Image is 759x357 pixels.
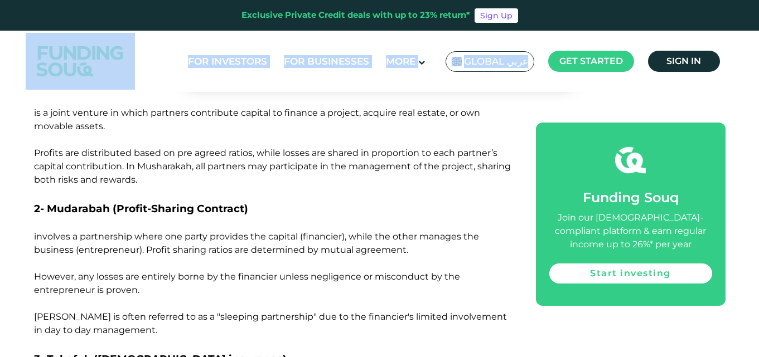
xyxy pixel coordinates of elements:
span: [PERSON_NAME] is often referred to as a "sleeping partnership" due to the financier's limited inv... [34,311,507,335]
div: Join our [DEMOGRAPHIC_DATA]-compliant platform & earn regular income up to 26%* per year [549,211,712,251]
span: 2- Mudarabah (Profit-Sharing Contract [34,202,244,215]
a: Sign in [648,51,720,72]
span: ) [244,202,248,215]
span: However, any losses are entirely borne by the financier unless negligence or misconduct by the en... [34,271,460,295]
a: Sign Up [475,8,518,23]
span: is a joint venture in which partners contribute capital to finance a project, acquire real estate... [34,107,480,131]
img: fsicon [615,145,646,175]
a: For Investors [185,52,270,71]
span: Get started [559,56,623,66]
img: Logo [26,33,135,89]
img: SA Flag [452,57,462,66]
span: More [386,56,415,67]
a: Start investing [549,263,712,283]
span: Global عربي [464,55,528,68]
div: Exclusive Private Credit deals with up to 23% return* [241,9,470,22]
span: Profits are distributed based on pre agreed ratios, while losses are shared in proportion to each... [34,148,511,185]
span: Funding Souq [583,189,679,206]
span: Sign in [666,56,701,66]
a: For Businesses [281,52,372,71]
span: involves a partnership where one party provides the capital (financier), while the other manages ... [34,231,479,255]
